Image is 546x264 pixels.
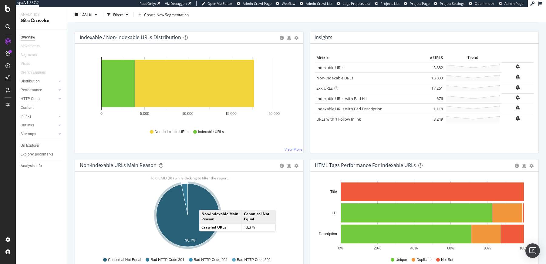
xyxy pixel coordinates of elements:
[410,246,418,250] text: 40%
[21,61,30,67] div: Visits
[21,78,57,85] a: Distribution
[268,112,280,116] text: 20,000
[140,112,149,116] text: 5,000
[21,12,62,17] div: Analytics
[21,151,53,158] div: Explorer Bookmarks
[207,1,232,6] span: Open Viz Editor
[72,10,99,19] button: [DATE]
[242,223,275,231] td: 13,379
[332,211,337,215] text: H1
[516,95,520,100] div: bell-plus
[444,53,502,62] th: Trend
[21,34,63,41] a: Overview
[516,75,520,79] div: bell-plus
[80,53,296,124] div: A chart.
[475,1,494,6] span: Open in dev
[420,114,444,124] td: 8,249
[447,246,454,250] text: 60%
[337,1,370,6] a: Logs Projects List
[185,238,196,242] text: 96.7%
[374,246,381,250] text: 20%
[80,34,181,40] div: Indexable / Non-Indexable URLs Distribution
[416,257,432,262] span: Duplicate
[21,69,52,76] a: Search Engines
[21,163,63,169] a: Analysis Info
[21,69,46,76] div: Search Engines
[519,246,529,250] text: 100%
[316,75,353,81] a: Non-Indexable URLs
[410,1,430,6] span: Project Page
[316,116,361,122] a: URLs with 1 Follow Inlink
[108,257,141,262] span: Canonical Not Equal
[316,85,333,91] a: 2xx URLs
[194,257,227,262] span: Bad HTTP Code 404
[315,162,416,168] div: HTML Tags Performance for Indexable URLs
[199,223,241,231] td: Crawled URLs
[282,1,295,6] span: Webflow
[242,210,275,223] td: Canonical Not Equal
[420,83,444,93] td: 17,261
[280,36,284,40] div: circle-info
[420,104,444,114] td: 1,118
[375,1,399,6] a: Projects List
[21,163,42,169] div: Analysis Info
[21,113,57,120] a: Inlinks
[396,257,407,262] span: Unique
[21,105,34,111] div: Content
[21,122,57,129] a: Outlinks
[316,106,383,112] a: Indexable URLs with Bad Description
[516,85,520,90] div: bell-plus
[21,43,40,49] div: Movements
[315,53,420,62] th: Metric
[144,12,189,17] span: Create New Segmentation
[306,1,332,6] span: Admin Crawl List
[199,210,241,223] td: Non-Indexable Main Reason
[316,65,344,70] a: Indexable URLs
[529,164,534,168] div: gear
[516,105,520,110] div: bell-plus
[441,257,453,262] span: Not Set
[201,1,232,6] a: Open Viz Editor
[300,1,332,6] a: Admin Crawl List
[182,112,194,116] text: 10,000
[315,181,531,252] svg: A chart.
[294,36,298,40] div: gear
[21,131,36,137] div: Sitemaps
[21,61,36,67] a: Visits
[516,116,520,121] div: bell-plus
[380,1,399,6] span: Projects List
[280,164,284,168] div: circle-info
[21,87,42,93] div: Performance
[113,12,123,17] div: Filters
[21,151,63,158] a: Explorer Bookmarks
[21,17,62,24] div: SiteCrawler
[198,129,224,135] span: Indexable URLs
[420,73,444,83] td: 13,833
[420,53,444,62] th: # URLS
[21,142,39,149] div: Url Explorer
[294,164,298,168] div: gear
[434,1,464,6] a: Project Settings
[330,190,337,194] text: Title
[469,1,494,6] a: Open in dev
[21,122,34,129] div: Outlinks
[100,112,103,116] text: 0
[404,1,430,6] a: Project Page
[237,1,271,6] a: Admin Crawl Page
[499,1,523,6] a: Admin Page
[287,164,291,168] div: bug
[276,1,295,6] a: Webflow
[516,64,520,69] div: bell-plus
[105,10,131,19] button: Filters
[155,129,188,135] span: Non-Indexable URLs
[21,113,31,120] div: Inlinks
[338,246,344,250] text: 0%
[420,62,444,73] td: 3,882
[316,96,367,101] a: Indexable URLs with Bad H1
[165,1,187,6] div: Viz Debugger:
[21,78,40,85] div: Distribution
[80,162,157,168] div: Non-Indexable URLs Main Reason
[225,112,237,116] text: 15,000
[21,43,46,49] a: Movements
